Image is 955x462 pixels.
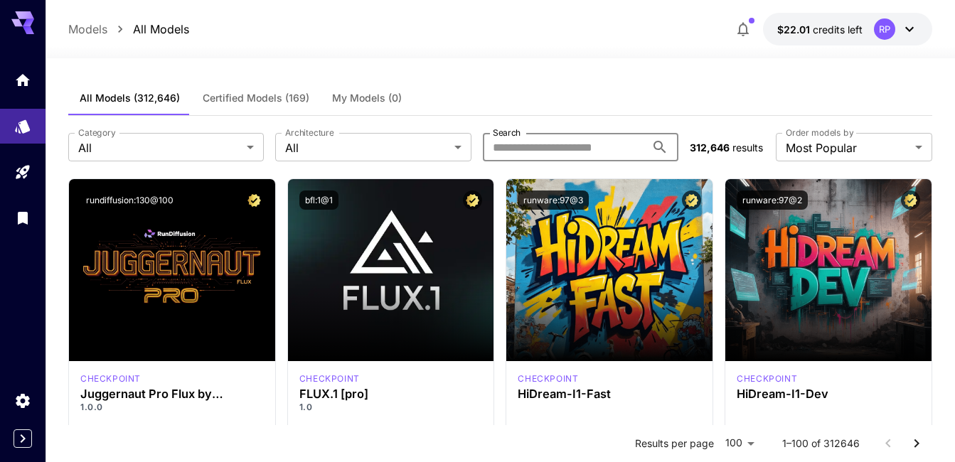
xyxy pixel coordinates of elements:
a: All Models [133,21,189,38]
span: My Models (0) [332,92,402,104]
button: runware:97@2 [737,190,808,210]
div: Settings [14,392,31,409]
button: rundiffusion:130@100 [80,190,179,210]
div: Home [14,71,31,89]
span: credits left [813,23,863,36]
div: RP [874,18,895,40]
div: HiDream Fast [518,372,578,385]
span: All [78,139,241,156]
h3: HiDream-I1-Fast [518,387,701,401]
button: Certified Model – Vetted for best performance and includes a commercial license. [901,190,920,210]
div: fluxpro [299,372,360,385]
p: checkpoint [80,372,141,385]
p: checkpoint [737,372,797,385]
div: Models [14,117,31,135]
label: Search [493,127,521,139]
h3: Juggernaut Pro Flux by RunDiffusion [80,387,264,401]
div: HiDream Dev [737,372,797,385]
div: FLUX.1 D [80,372,141,385]
button: bfl:1@1 [299,190,338,210]
h3: FLUX.1 [pro] [299,387,483,401]
span: Most Popular [786,139,909,156]
div: $22.00676 [777,22,863,37]
button: Certified Model – Vetted for best performance and includes a commercial license. [245,190,264,210]
h3: HiDream-I1-Dev [737,387,920,401]
span: results [732,141,763,154]
button: Expand sidebar [14,429,32,448]
button: Certified Model – Vetted for best performance and includes a commercial license. [463,190,482,210]
div: Library [14,209,31,227]
p: checkpoint [299,372,360,385]
nav: breadcrumb [68,21,189,38]
label: Category [78,127,116,139]
div: Playground [14,163,31,181]
label: Architecture [285,127,334,139]
p: checkpoint [518,372,578,385]
p: 1–100 of 312646 [782,436,860,451]
span: All [285,139,448,156]
button: runware:97@3 [518,190,589,210]
button: Go to next page [902,429,931,458]
label: Order models by [786,127,853,139]
p: 1.0 [299,401,483,414]
button: Certified Model – Vetted for best performance and includes a commercial license. [682,190,701,210]
span: 312,646 [690,141,730,154]
span: Certified Models (169) [203,92,309,104]
p: Results per page [635,436,714,451]
p: 1.0.0 [80,401,264,414]
div: 100 [720,433,759,453]
span: $22.01 [777,23,813,36]
button: $22.00676RP [763,13,932,45]
span: All Models (312,646) [80,92,180,104]
a: Models [68,21,107,38]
